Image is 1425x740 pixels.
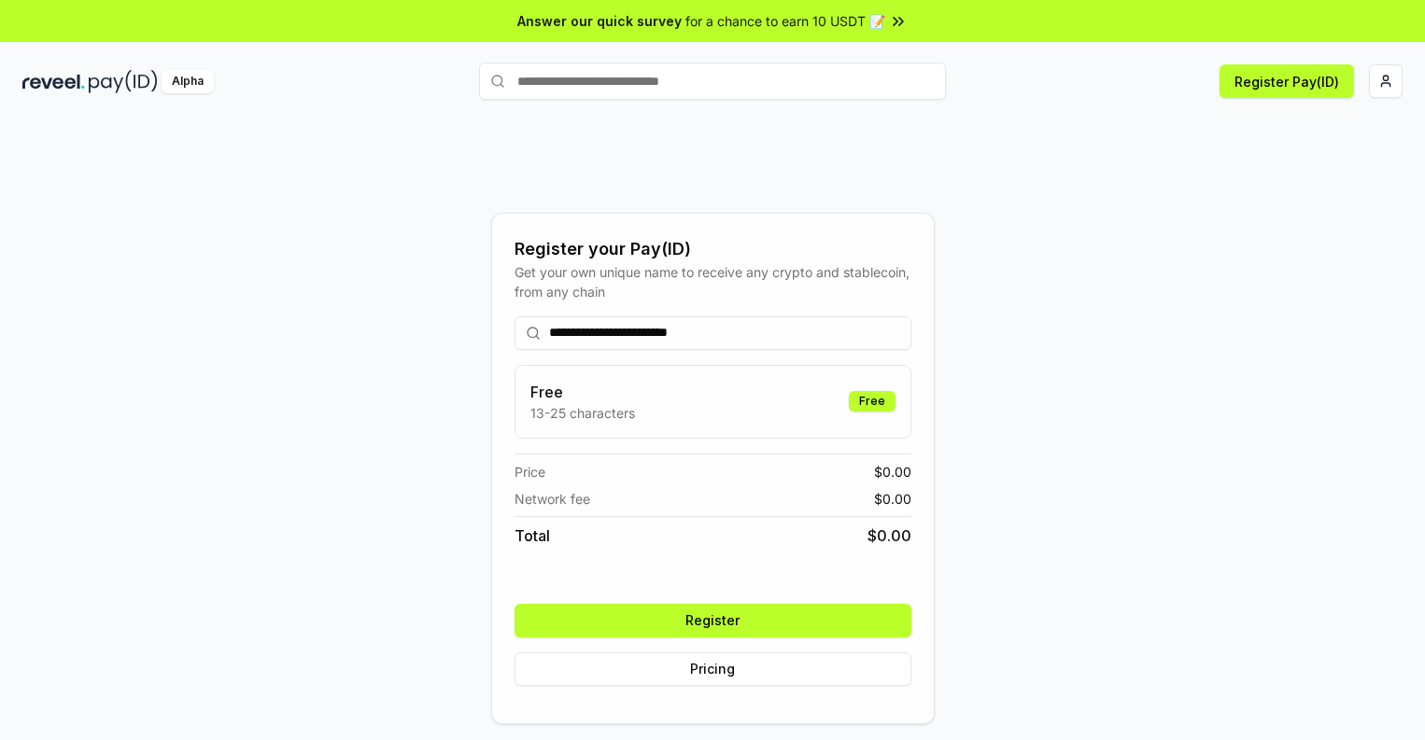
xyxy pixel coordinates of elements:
[874,462,911,482] span: $ 0.00
[515,462,545,482] span: Price
[515,652,911,686] button: Pricing
[515,604,911,637] button: Register
[22,70,85,93] img: reveel_dark
[849,391,896,412] div: Free
[89,70,158,93] img: pay_id
[874,489,911,509] span: $ 0.00
[162,70,214,93] div: Alpha
[1220,64,1354,98] button: Register Pay(ID)
[530,381,635,403] h3: Free
[530,403,635,423] p: 13-25 characters
[515,236,911,262] div: Register your Pay(ID)
[515,489,590,509] span: Network fee
[868,524,911,547] span: $ 0.00
[515,262,911,301] div: Get your own unique name to receive any crypto and stablecoin, from any chain
[515,524,550,547] span: Total
[685,11,885,31] span: for a chance to earn 10 USDT 📝
[517,11,682,31] span: Answer our quick survey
